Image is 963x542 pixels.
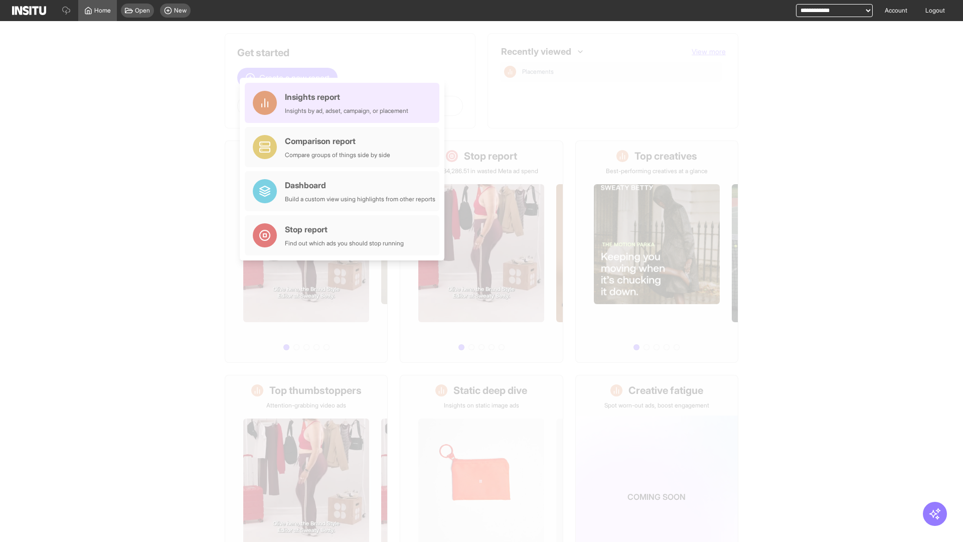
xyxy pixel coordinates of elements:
span: Home [94,7,111,15]
div: Comparison report [285,135,390,147]
img: Logo [12,6,46,15]
span: Open [135,7,150,15]
div: Insights by ad, adset, campaign, or placement [285,107,408,115]
div: Find out which ads you should stop running [285,239,404,247]
div: Dashboard [285,179,435,191]
div: Build a custom view using highlights from other reports [285,195,435,203]
div: Stop report [285,223,404,235]
div: Compare groups of things side by side [285,151,390,159]
span: New [174,7,187,15]
div: Insights report [285,91,408,103]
